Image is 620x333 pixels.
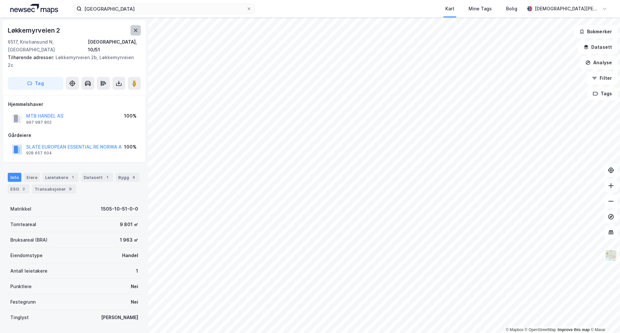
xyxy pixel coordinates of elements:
[81,173,113,182] div: Datasett
[8,25,61,36] div: Løkkemyrveien 2
[69,174,76,181] div: 1
[10,298,36,306] div: Festegrunn
[8,100,140,108] div: Hjemmelshaver
[506,328,523,332] a: Mapbox
[26,151,52,156] div: 928 657 604
[124,112,137,120] div: 100%
[130,174,137,181] div: 4
[82,4,246,14] input: Søk på adresse, matrikkel, gårdeiere, leietakere eller personer
[32,184,76,193] div: Transaksjoner
[10,205,31,213] div: Matrikkel
[535,5,599,13] div: [DEMOGRAPHIC_DATA][PERSON_NAME]
[120,221,138,228] div: 9 801 ㎡
[120,236,138,244] div: 1 963 ㎡
[116,173,139,182] div: Bygg
[24,173,40,182] div: Eiere
[587,87,617,100] button: Tags
[101,314,138,321] div: [PERSON_NAME]
[8,77,63,90] button: Tag
[525,328,556,332] a: OpenStreetMap
[26,120,52,125] div: 997 987 802
[10,252,43,259] div: Eiendomstype
[20,186,27,192] div: 2
[605,249,617,262] img: Z
[122,252,138,259] div: Handel
[10,4,58,14] img: logo.a4113a55bc3d86da70a041830d287a7e.svg
[10,221,36,228] div: Tomteareal
[8,184,29,193] div: ESG
[101,205,138,213] div: 1505-10-51-0-0
[506,5,517,13] div: Bolig
[10,236,47,244] div: Bruksareal (BRA)
[88,38,141,54] div: [GEOGRAPHIC_DATA], 10/51
[131,298,138,306] div: Nei
[43,173,78,182] div: Leietakere
[8,55,56,60] span: Tilhørende adresser:
[588,302,620,333] div: Kontrollprogram for chat
[578,41,617,54] button: Datasett
[8,131,140,139] div: Gårdeiere
[67,186,74,192] div: 9
[8,38,88,54] div: 6517, Kristiansund N, [GEOGRAPHIC_DATA]
[136,267,138,275] div: 1
[10,267,47,275] div: Antall leietakere
[588,302,620,333] iframe: Chat Widget
[469,5,492,13] div: Mine Tags
[131,283,138,290] div: Nei
[558,328,590,332] a: Improve this map
[574,25,617,38] button: Bokmerker
[104,174,110,181] div: 1
[580,56,617,69] button: Analyse
[586,72,617,85] button: Filter
[10,314,29,321] div: Tinglyst
[8,173,21,182] div: Info
[124,143,137,151] div: 100%
[10,283,32,290] div: Punktleie
[445,5,454,13] div: Kart
[8,54,136,69] div: Løkkemyrveien 2b, Løkkemyrveien 2c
